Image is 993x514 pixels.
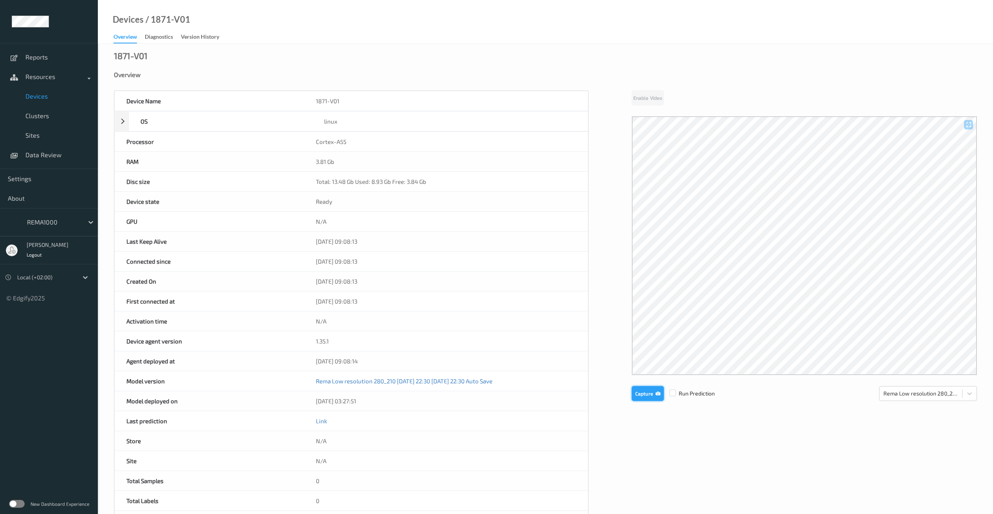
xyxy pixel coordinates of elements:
div: linux [312,111,588,131]
div: N/A [304,311,588,331]
button: Capture [632,386,664,401]
div: Ready [304,192,588,211]
div: Last prediction [115,411,304,431]
div: [DATE] 09:08:13 [304,232,588,251]
span: Run Prediction [664,390,715,397]
div: 3.81 Gb [304,152,588,171]
div: OSlinux [114,111,588,131]
div: OS [129,111,312,131]
div: Total: 13.48 Gb Used: 8.93 Gb Free: 3.84 Gb [304,172,588,191]
div: 1871-V01 [114,52,148,59]
a: Devices [113,16,144,23]
div: Agent deployed at [115,351,304,371]
div: N/A [304,431,588,451]
div: [DATE] 09:08:13 [304,252,588,271]
div: 1.35.1 [304,331,588,351]
div: [DATE] 03:27:51 [304,391,588,411]
button: Enable Video [632,90,664,105]
div: 0 [304,491,588,510]
div: Created On [115,271,304,291]
div: [DATE] 09:08:13 [304,271,588,291]
div: Overview [114,71,977,79]
div: Store [115,431,304,451]
div: N/A [304,212,588,231]
a: Overview [114,32,145,43]
div: First connected at [115,291,304,311]
div: RAM [115,152,304,171]
div: Overview [114,33,137,43]
div: GPU [115,212,304,231]
div: 0 [304,471,588,491]
div: Disc size [115,172,304,191]
a: Diagnostics [145,32,181,43]
div: Site [115,451,304,471]
div: Connected since [115,252,304,271]
div: [DATE] 09:08:14 [304,351,588,371]
div: [DATE] 09:08:13 [304,291,588,311]
div: Model deployed on [115,391,304,411]
div: Total Samples [115,471,304,491]
div: Device Name [115,91,304,111]
a: Link [316,417,327,424]
div: N/A [304,451,588,471]
div: Version History [181,33,219,43]
a: Version History [181,32,227,43]
div: Diagnostics [145,33,173,43]
div: Model version [115,371,304,391]
div: Activation time [115,311,304,331]
div: 1871-V01 [304,91,588,111]
div: Processor [115,132,304,151]
div: Total Labels [115,491,304,510]
div: Last Keep Alive [115,232,304,251]
a: Rema Low resolution 280_210 [DATE] 22:30 [DATE] 22:30 Auto Save [316,377,492,385]
div: Cortex-A55 [304,132,588,151]
div: Device agent version [115,331,304,351]
div: / 1871-V01 [144,16,190,23]
div: Device state [115,192,304,211]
